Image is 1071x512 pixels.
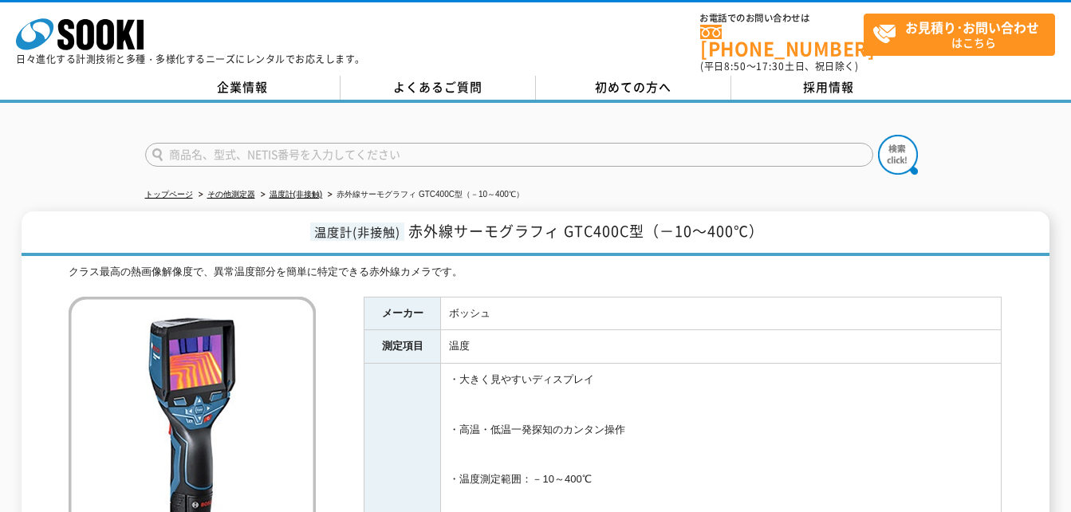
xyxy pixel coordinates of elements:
a: 企業情報 [145,76,341,100]
strong: お見積り･お問い合わせ [905,18,1039,37]
th: 測定項目 [364,330,441,364]
td: 温度 [441,330,1002,364]
span: お電話でのお問い合わせは [700,14,864,23]
a: [PHONE_NUMBER] [700,25,864,57]
span: 17:30 [756,59,785,73]
input: 商品名、型式、NETIS番号を入力してください [145,143,873,167]
span: 初めての方へ [595,78,671,96]
span: 温度計(非接触) [310,223,404,241]
span: (平日 ～ 土日、祝日除く) [700,59,858,73]
a: その他測定器 [207,190,255,199]
th: メーカー [364,297,441,330]
span: 赤外線サーモグラフィ GTC400C型（－10～400℃） [408,220,764,242]
a: トップページ [145,190,193,199]
span: 8:50 [724,59,746,73]
img: btn_search.png [878,135,918,175]
div: クラス最高の熱画像解像度で、異常温度部分を簡単に特定できる赤外線カメラです。 [69,264,1002,281]
li: 赤外線サーモグラフィ GTC400C型（－10～400℃） [325,187,524,203]
span: はこちら [872,14,1054,54]
a: 初めての方へ [536,76,731,100]
a: お見積り･お問い合わせはこちら [864,14,1055,56]
a: 採用情報 [731,76,927,100]
a: 温度計(非接触) [270,190,323,199]
a: よくあるご質問 [341,76,536,100]
p: 日々進化する計測技術と多種・多様化するニーズにレンタルでお応えします。 [16,54,365,64]
td: ボッシュ [441,297,1002,330]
